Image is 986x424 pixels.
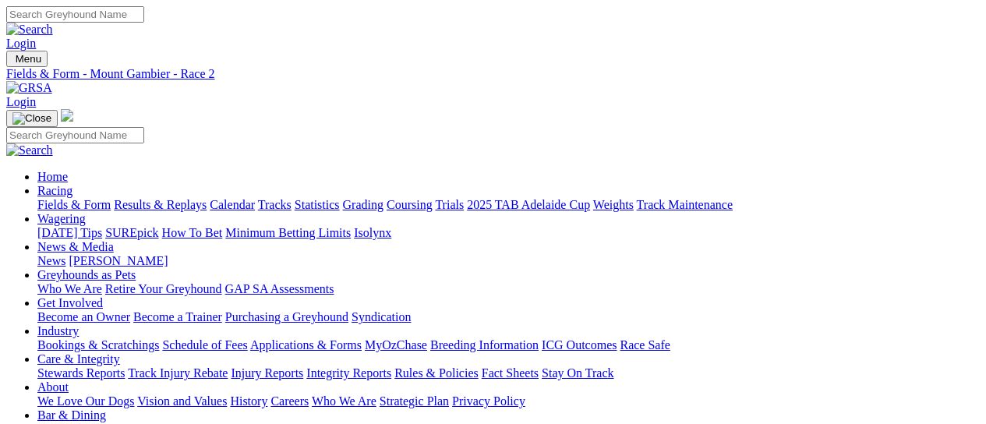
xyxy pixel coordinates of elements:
a: Strategic Plan [380,394,449,408]
a: GAP SA Assessments [225,282,334,295]
a: Privacy Policy [452,394,525,408]
button: Toggle navigation [6,110,58,127]
a: [PERSON_NAME] [69,254,168,267]
a: Retire Your Greyhound [105,282,222,295]
a: Fields & Form - Mount Gambier - Race 2 [6,67,980,81]
a: Purchasing a Greyhound [225,310,348,323]
img: Close [12,112,51,125]
a: Login [6,95,36,108]
a: News [37,254,65,267]
a: Isolynx [354,226,391,239]
a: Schedule of Fees [162,338,247,352]
input: Search [6,6,144,23]
a: Rules & Policies [394,366,479,380]
a: Weights [593,198,634,211]
a: Fields & Form [37,198,111,211]
a: ICG Outcomes [542,338,617,352]
a: History [230,394,267,408]
a: News & Media [37,240,114,253]
a: Applications & Forms [250,338,362,352]
a: Trials [435,198,464,211]
div: News & Media [37,254,980,268]
a: Bookings & Scratchings [37,338,159,352]
a: Coursing [387,198,433,211]
a: MyOzChase [365,338,427,352]
a: SUREpick [105,226,158,239]
a: Minimum Betting Limits [225,226,351,239]
img: logo-grsa-white.png [61,109,73,122]
a: Get Involved [37,296,103,309]
a: Who We Are [312,394,376,408]
img: Search [6,143,53,157]
div: Racing [37,198,980,212]
a: About [37,380,69,394]
a: Vision and Values [137,394,227,408]
a: Who We Are [37,282,102,295]
div: Industry [37,338,980,352]
a: Greyhounds as Pets [37,268,136,281]
div: Care & Integrity [37,366,980,380]
a: Breeding Information [430,338,539,352]
a: Become a Trainer [133,310,222,323]
a: Results & Replays [114,198,207,211]
a: Careers [270,394,309,408]
a: Login [6,37,36,50]
a: 2025 TAB Adelaide Cup [467,198,590,211]
div: About [37,394,980,408]
a: Fact Sheets [482,366,539,380]
a: Grading [343,198,383,211]
a: How To Bet [162,226,223,239]
span: Menu [16,53,41,65]
a: Injury Reports [231,366,303,380]
a: Stay On Track [542,366,613,380]
a: Wagering [37,212,86,225]
a: Race Safe [620,338,670,352]
a: Become an Owner [37,310,130,323]
input: Search [6,127,144,143]
a: Bar & Dining [37,408,106,422]
a: [DATE] Tips [37,226,102,239]
div: Get Involved [37,310,980,324]
a: Track Injury Rebate [128,366,228,380]
a: Stewards Reports [37,366,125,380]
a: Calendar [210,198,255,211]
img: Search [6,23,53,37]
img: GRSA [6,81,52,95]
a: Home [37,170,68,183]
a: Track Maintenance [637,198,733,211]
div: Wagering [37,226,980,240]
button: Toggle navigation [6,51,48,67]
a: Industry [37,324,79,337]
a: Integrity Reports [306,366,391,380]
a: We Love Our Dogs [37,394,134,408]
a: Racing [37,184,72,197]
a: Care & Integrity [37,352,120,366]
div: Greyhounds as Pets [37,282,980,296]
a: Syndication [352,310,411,323]
a: Tracks [258,198,292,211]
a: Statistics [295,198,340,211]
